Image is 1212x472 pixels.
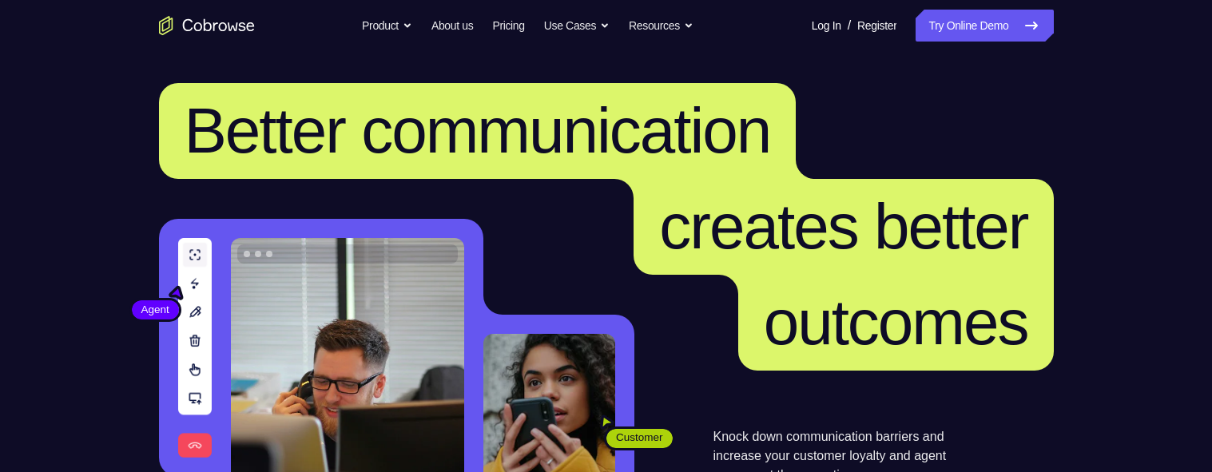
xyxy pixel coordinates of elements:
span: Better communication [185,95,771,166]
span: outcomes [764,287,1028,358]
a: Log In [812,10,841,42]
span: creates better [659,191,1027,262]
span: / [848,16,851,35]
button: Resources [629,10,693,42]
a: Pricing [492,10,524,42]
a: Register [857,10,896,42]
a: Go to the home page [159,16,255,35]
button: Use Cases [544,10,610,42]
a: Try Online Demo [916,10,1053,42]
a: About us [431,10,473,42]
button: Product [362,10,412,42]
